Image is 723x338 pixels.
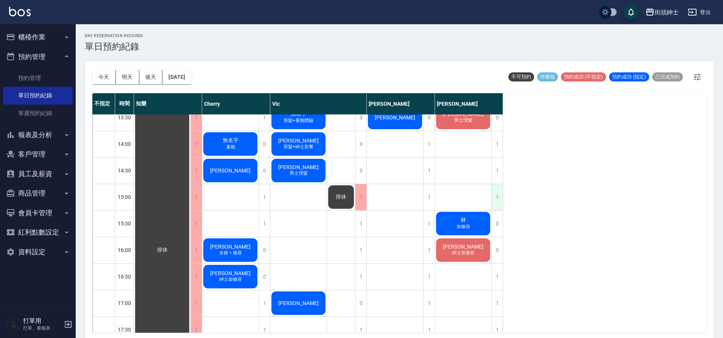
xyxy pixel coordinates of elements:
[441,244,485,250] span: [PERSON_NAME]
[115,93,134,114] div: 時間
[259,184,270,210] div: 1
[277,300,320,306] span: [PERSON_NAME]
[162,70,191,84] button: [DATE]
[491,211,503,237] div: 0
[115,290,134,316] div: 17:00
[508,74,534,80] span: 不可預約
[435,93,503,114] div: [PERSON_NAME]
[190,131,202,157] div: 1
[423,290,435,316] div: 1
[355,264,366,290] div: 1
[423,264,435,290] div: 1
[139,70,163,84] button: 後天
[92,70,116,84] button: 今天
[209,167,252,174] span: [PERSON_NAME]
[221,137,240,144] span: 無名字
[355,105,366,131] div: 0
[218,276,243,283] span: 紳士加修容
[642,5,682,20] button: 街頭紳士
[288,170,309,177] span: 男士理髮
[259,105,270,131] div: 1
[491,131,503,157] div: 1
[115,184,134,210] div: 15:00
[537,74,558,80] span: 待審核
[23,325,62,332] p: 打單、看報表
[355,131,366,157] div: 0
[609,74,649,80] span: 預約成功 (指定)
[3,242,73,262] button: 資料設定
[491,105,503,131] div: 0
[282,144,315,150] span: 剪髮+紳士套餐
[491,237,503,263] div: 0
[190,237,202,263] div: 1
[423,131,435,157] div: 1
[3,27,73,47] button: 櫃檯作業
[190,105,202,131] div: 1
[355,211,366,237] div: 1
[3,203,73,223] button: 會員卡管理
[652,74,683,80] span: 已完成預約
[277,138,320,144] span: [PERSON_NAME]
[259,237,270,263] div: 0
[224,144,237,150] span: 暑期
[367,93,435,114] div: [PERSON_NAME]
[3,222,73,242] button: 紅利點數設定
[190,264,202,290] div: 1
[259,211,270,237] div: 1
[202,93,270,114] div: Cherry
[561,74,606,80] span: 預約成功 (不指定)
[115,263,134,290] div: 16:30
[3,125,73,145] button: 報表及分析
[190,211,202,237] div: 1
[3,144,73,164] button: 客戶管理
[282,117,315,124] span: 剪髮+暑期體驗
[491,184,503,210] div: 1
[355,237,366,263] div: 1
[3,183,73,203] button: 商品管理
[355,158,366,184] div: 0
[355,184,366,210] div: 1
[134,93,202,114] div: 知樂
[190,158,202,184] div: 1
[3,47,73,67] button: 預約管理
[259,158,270,184] div: 0
[355,290,366,316] div: 0
[685,5,714,19] button: 登出
[190,184,202,210] div: 1
[373,114,417,120] span: [PERSON_NAME]
[455,224,472,230] span: 加修容
[6,317,21,332] img: Person
[491,264,503,290] div: 1
[277,164,320,170] span: [PERSON_NAME]
[115,210,134,237] div: 15:30
[156,247,169,253] span: 排休
[115,237,134,263] div: 16:00
[116,70,139,84] button: 明天
[450,250,476,256] span: 紳士加修容
[209,270,252,276] span: [PERSON_NAME]
[190,290,202,316] div: 1
[3,105,73,122] a: 單週預約紀錄
[491,290,503,316] div: 1
[115,157,134,184] div: 14:30
[209,244,252,250] span: [PERSON_NAME]
[654,8,679,17] div: 街頭紳士
[3,164,73,184] button: 員工及薪資
[459,217,467,224] span: 林
[334,194,348,200] span: 排休
[259,290,270,316] div: 1
[9,7,31,16] img: Logo
[85,41,143,52] h3: 單日預約紀錄
[423,105,435,131] div: 0
[623,5,639,20] button: save
[92,93,115,114] div: 不指定
[23,317,62,325] h5: 打單用
[423,237,435,263] div: 1
[491,158,503,184] div: 1
[218,250,243,256] span: 全效＋修容
[259,131,270,157] div: 0
[3,69,73,87] a: 預約管理
[85,33,143,38] h2: day Reservation records
[3,87,73,104] a: 單日預約紀錄
[115,131,134,157] div: 14:00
